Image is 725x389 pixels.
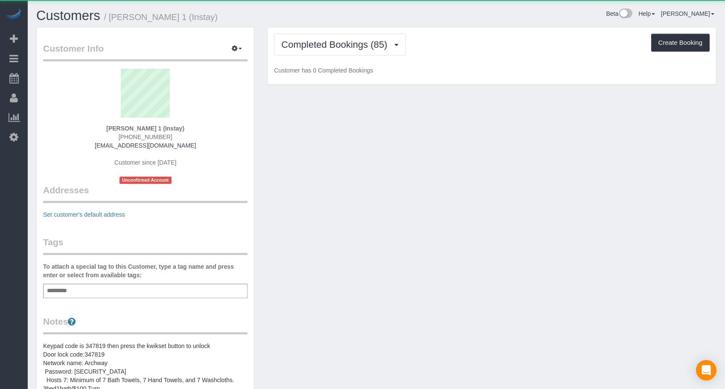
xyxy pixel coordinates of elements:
[104,12,218,22] small: / [PERSON_NAME] 1 (Instay)
[43,211,125,218] a: Set customer's default address
[274,66,710,75] p: Customer has 0 Completed Bookings
[114,159,176,166] span: Customer since [DATE]
[95,142,196,149] a: [EMAIL_ADDRESS][DOMAIN_NAME]
[606,10,632,17] a: Beta
[661,10,714,17] a: [PERSON_NAME]
[274,34,405,55] button: Completed Bookings (85)
[651,34,710,52] button: Create Booking
[119,177,172,184] span: Unconfirmed Account
[43,262,247,279] label: To attach a special tag to this Customer, type a tag name and press enter or select from availabl...
[36,8,100,23] a: Customers
[618,9,632,20] img: New interface
[43,236,247,255] legend: Tags
[5,9,22,20] img: Automaid Logo
[119,134,172,140] span: [PHONE_NUMBER]
[696,360,716,380] div: Open Intercom Messenger
[106,125,184,132] strong: [PERSON_NAME] 1 (Instay)
[43,315,247,334] legend: Notes
[43,42,247,61] legend: Customer Info
[638,10,655,17] a: Help
[281,39,391,50] span: Completed Bookings (85)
